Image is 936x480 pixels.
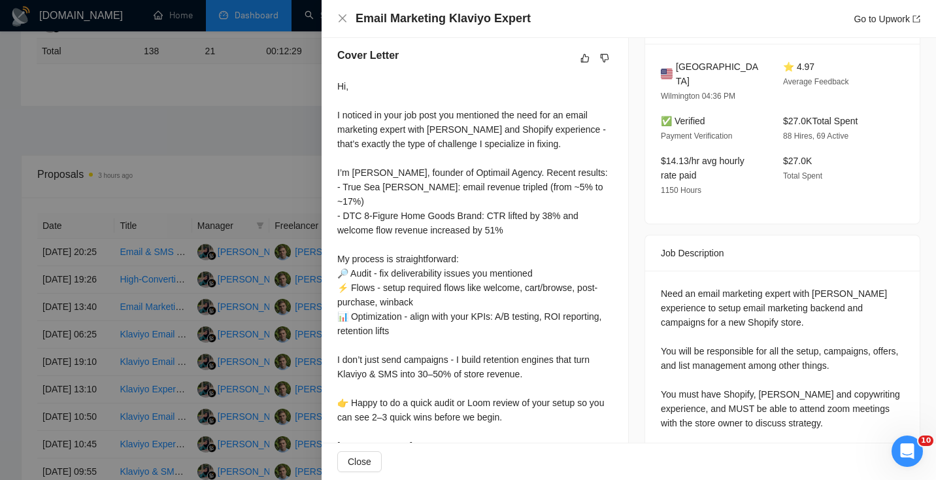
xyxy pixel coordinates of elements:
[661,235,904,271] div: Job Description
[661,286,904,459] div: Need an email marketing expert with [PERSON_NAME] experience to setup email marketing backend and...
[892,436,923,467] iframe: Intercom live chat
[783,156,812,166] span: $27.0K
[580,53,590,63] span: like
[577,50,593,66] button: like
[676,60,762,88] span: [GEOGRAPHIC_DATA]
[337,13,348,24] button: Close
[337,13,348,24] span: close
[337,451,382,472] button: Close
[337,79,612,453] div: Hi, I noticed in your job post you mentioned the need for an email marketing expert with [PERSON_...
[783,131,848,141] span: 88 Hires, 69 Active
[783,171,822,180] span: Total Spent
[661,131,732,141] span: Payment Verification
[854,14,920,24] a: Go to Upworkexport
[661,67,673,81] img: 🇺🇸
[661,92,735,101] span: Wilmington 04:36 PM
[783,116,858,126] span: $27.0K Total Spent
[356,10,531,27] h4: Email Marketing Klaviyo Expert
[783,77,849,86] span: Average Feedback
[912,15,920,23] span: export
[597,50,612,66] button: dislike
[661,156,744,180] span: $14.13/hr avg hourly rate paid
[783,61,814,72] span: ⭐ 4.97
[337,48,399,63] h5: Cover Letter
[600,53,609,63] span: dislike
[661,116,705,126] span: ✅ Verified
[661,186,701,195] span: 1150 Hours
[348,454,371,469] span: Close
[918,436,933,446] span: 10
